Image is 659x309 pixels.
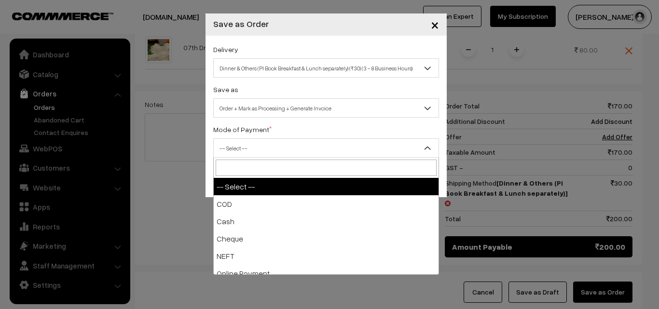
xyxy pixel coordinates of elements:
li: Cheque [214,230,439,247]
span: Order + Mark as Processing + Generate Invoice [214,100,439,117]
span: × [431,15,439,33]
li: Cash [214,213,439,230]
li: NEFT [214,247,439,265]
h4: Save as Order [213,17,269,30]
span: Dinner & Others (Pl Book Breakfast & Lunch separately) (₹30) (3 - 8 Business Hours) [213,58,439,78]
span: Order + Mark as Processing + Generate Invoice [213,98,439,118]
label: Delivery [213,44,238,54]
label: Save as [213,84,238,94]
label: Mode of Payment [213,124,272,134]
li: COD [214,195,439,213]
span: Dinner & Others (Pl Book Breakfast & Lunch separately) (₹30) (3 - 8 Business Hours) [214,60,439,77]
li: Online Payment [214,265,439,282]
button: Close [423,10,447,40]
li: -- Select -- [214,178,439,195]
span: -- Select -- [214,140,439,157]
span: -- Select -- [213,138,439,158]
